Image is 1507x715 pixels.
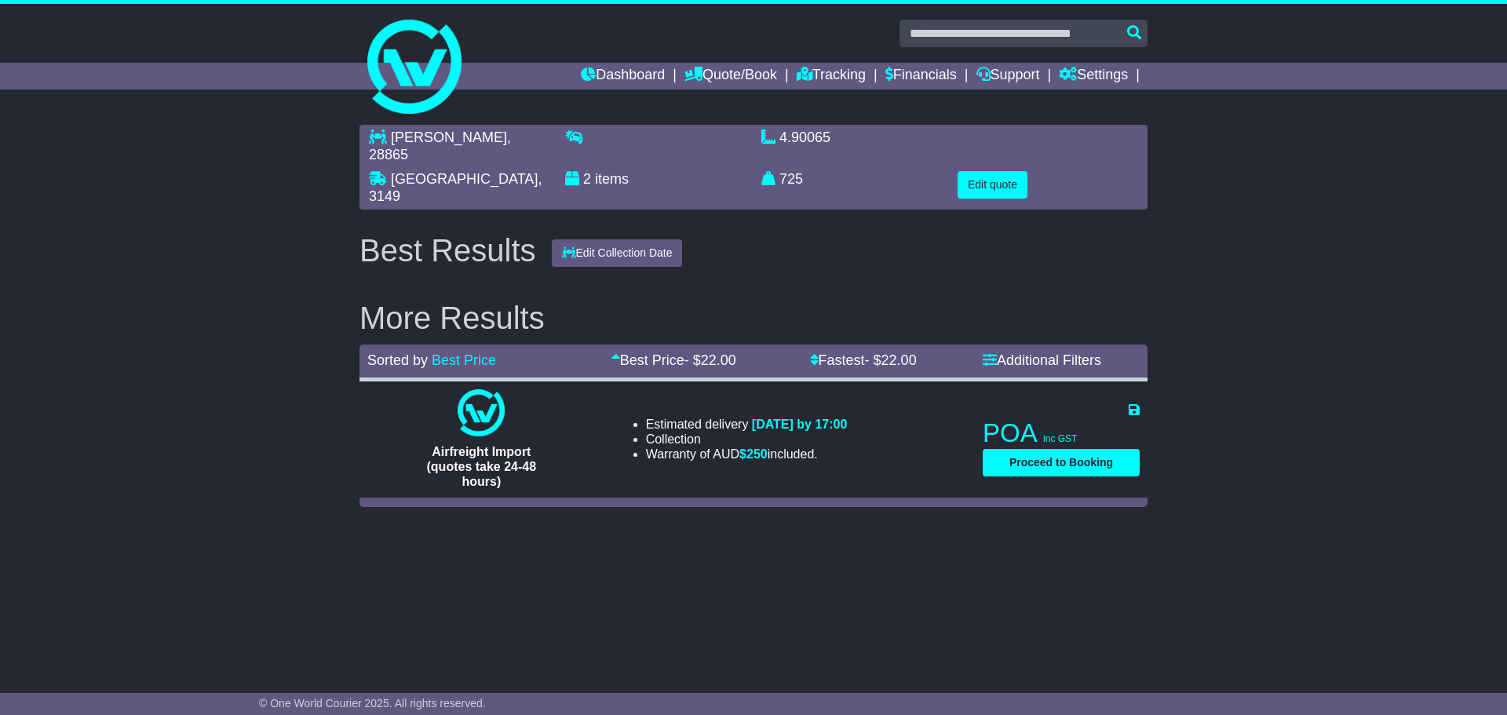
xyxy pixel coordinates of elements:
span: 4.90065 [779,130,830,145]
a: Fastest- $22.00 [810,352,917,368]
span: 250 [746,447,768,461]
a: Support [976,63,1040,89]
div: Best Results [352,233,544,268]
p: POA [983,418,1140,449]
span: 22.00 [881,352,917,368]
h2: More Results [359,301,1148,335]
li: Warranty of AUD included. [646,447,848,461]
span: , 3149 [369,171,542,204]
button: Edit quote [958,171,1027,199]
img: One World Courier: Airfreight Import (quotes take 24-48 hours) [458,389,505,436]
span: items [595,171,629,187]
span: - $ [684,352,736,368]
a: Best Price- $22.00 [611,352,736,368]
span: 22.00 [701,352,736,368]
span: - $ [865,352,917,368]
span: [PERSON_NAME] [391,130,507,145]
a: Quote/Book [684,63,777,89]
a: Additional Filters [983,352,1101,368]
span: , 28865 [369,130,511,162]
button: Edit Collection Date [552,239,683,267]
span: Airfreight Import (quotes take 24-48 hours) [427,445,537,488]
span: 2 [583,171,591,187]
a: Dashboard [581,63,665,89]
li: Estimated delivery [646,417,848,432]
span: inc GST [1043,433,1077,444]
li: Collection [646,432,848,447]
span: 725 [779,171,803,187]
a: Tracking [797,63,866,89]
span: [DATE] by 17:00 [752,418,848,431]
a: Settings [1059,63,1128,89]
button: Proceed to Booking [983,449,1140,476]
a: Best Price [432,352,496,368]
span: [GEOGRAPHIC_DATA] [391,171,538,187]
span: Sorted by [367,352,428,368]
span: $ [739,447,768,461]
a: Financials [885,63,957,89]
span: © One World Courier 2025. All rights reserved. [259,697,486,710]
